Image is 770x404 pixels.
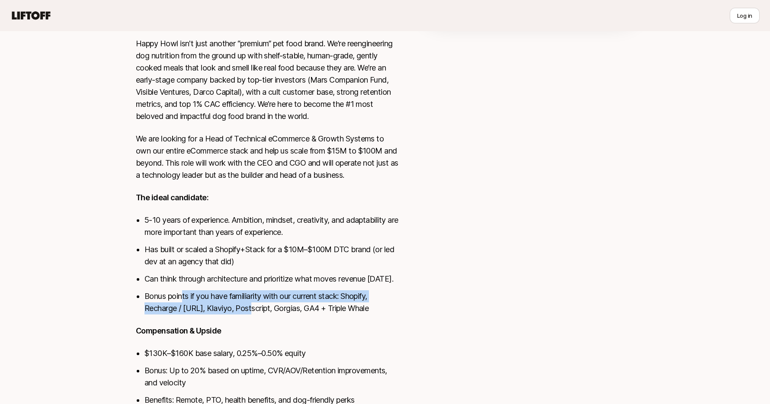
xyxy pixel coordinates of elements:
[144,365,399,389] li: Bonus: Up to 20% based on uptime, CVR/AOV/Retention improvements, and velocity
[730,8,760,23] button: Log in
[144,290,399,314] li: Bonus points if you have familiarity with our current stack: Shopify, Recharge / [URL], Klaviyo, ...
[136,38,399,122] p: Happy Howl isn't just another “premium” pet food brand. We’re reengineering dog nutrition from th...
[144,347,399,359] li: $130K–$160K base salary, 0.25%–0.50% equity
[136,326,221,335] strong: Compensation & Upside
[144,214,399,238] li: 5-10 years of experience. Ambition, mindset, creativity, and adaptability are more important than...
[144,244,399,268] li: Has built or scaled a Shopify+Stack for a $10M–$100M DTC brand (or led dev at an agency that did)
[136,193,209,202] strong: The ideal candidate:
[144,273,399,285] li: Can think through architecture and prioritize what moves revenue [DATE].
[136,133,399,181] p: We are looking for a Head of Technical eCommerce & Growth Systems to own our entire eCommerce sta...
